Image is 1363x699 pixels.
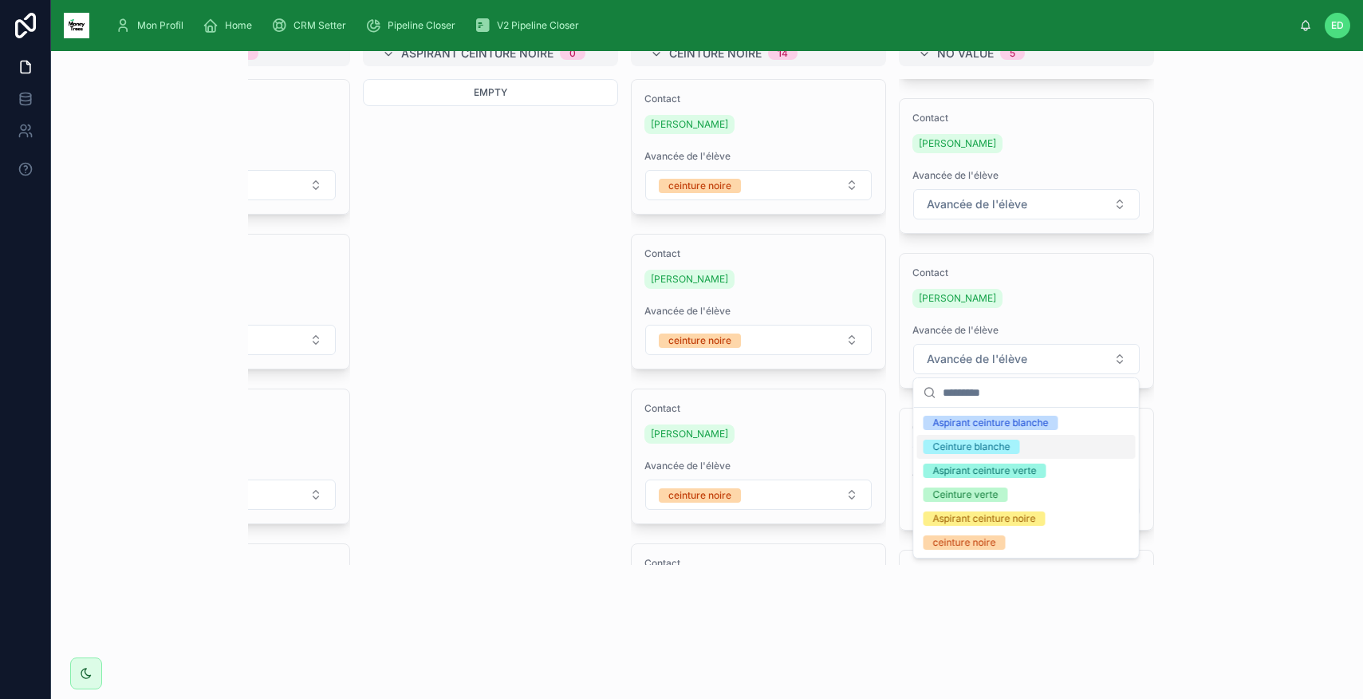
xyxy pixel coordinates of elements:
span: [PERSON_NAME] [651,428,728,440]
a: Home [198,11,263,40]
button: Select Button [645,325,872,355]
span: ceinture noire [669,45,762,61]
span: Pipeline Closer [388,19,455,32]
span: [PERSON_NAME] [651,273,728,286]
span: Aspirant ceinture noire [401,45,553,61]
a: [PERSON_NAME] [644,270,735,289]
span: Contact [644,402,873,415]
div: 14 [778,47,788,60]
div: ceinture noire [933,535,996,550]
span: Avancée de l'élève [927,196,1027,212]
div: Suggestions [914,408,1139,558]
span: Avancée de l'élève [927,351,1027,367]
span: Avancée de l'élève [644,305,873,318]
div: ceinture noire [668,488,731,503]
img: App logo [64,13,89,38]
div: 0 [569,47,576,60]
span: Mon Profil [137,19,183,32]
div: ceinture noire [668,334,731,348]
div: Aspirant ceinture noire [933,511,1036,526]
button: Select Button [645,170,872,200]
span: Contact [912,421,1140,434]
span: Contact [912,267,1140,279]
button: Select Button [645,480,872,510]
a: Mon Profil [110,11,195,40]
a: [PERSON_NAME] [644,425,735,444]
span: Avancée de l'élève [644,460,873,472]
a: [PERSON_NAME] [644,115,735,134]
span: Contact [912,563,1140,576]
span: [PERSON_NAME] [651,118,728,131]
a: Pipeline Closer [360,11,467,40]
button: Select Button [913,189,1140,219]
div: 5 [1010,47,1015,60]
span: Contact [644,557,873,570]
a: [PERSON_NAME] [912,289,1003,308]
span: Contact [644,93,873,105]
span: Avancée de l'élève [912,466,1140,479]
span: [PERSON_NAME] [919,137,996,150]
span: Avancée de l'élève [644,150,873,163]
div: scrollable content [102,8,1299,43]
span: CRM Setter [293,19,346,32]
span: Empty [474,86,507,98]
span: [PERSON_NAME] [919,292,996,305]
a: CRM Setter [266,11,357,40]
span: No value [937,45,994,61]
span: ED [1331,19,1344,32]
span: -- [912,440,922,453]
div: ceinture noire [668,179,731,193]
a: [PERSON_NAME] [912,134,1003,153]
a: V2 Pipeline Closer [470,11,590,40]
span: Contact [644,247,873,260]
div: Ceinture blanche [933,440,1010,454]
button: Select Button [913,344,1140,374]
div: Aspirant ceinture blanche [933,416,1049,430]
span: Avancée de l'élève [912,169,1140,182]
div: Ceinture verte [933,488,999,502]
span: Contact [912,112,1140,124]
div: Aspirant ceinture verte [933,464,1037,478]
span: Home [225,19,252,32]
span: Avancée de l'élève [912,324,1140,337]
span: V2 Pipeline Closer [497,19,579,32]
